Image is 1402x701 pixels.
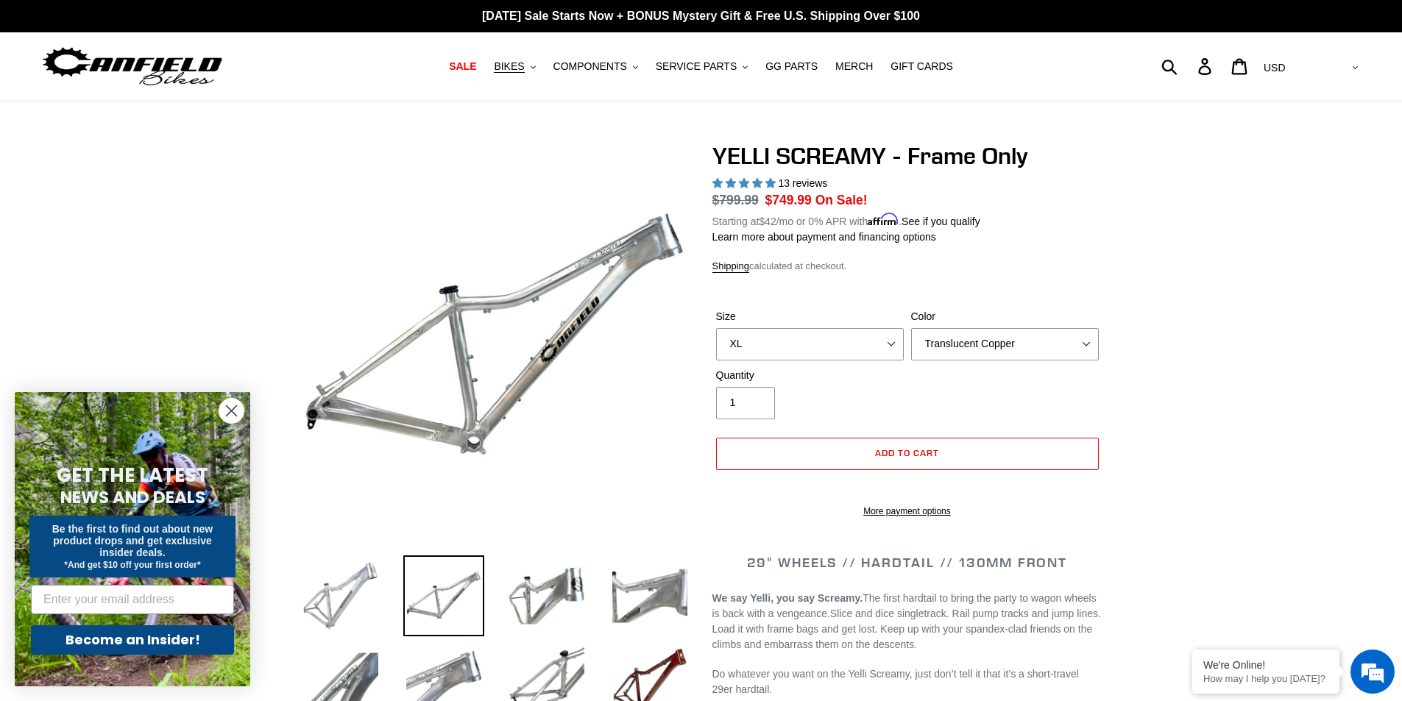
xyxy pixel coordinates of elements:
img: Load image into Gallery viewer, YELLI SCREAMY - Frame Only [403,555,484,636]
div: Chat with us now [99,82,269,102]
div: Navigation go back [16,81,38,103]
span: *And get $10 off your first order* [64,560,200,570]
h1: YELLI SCREAMY - Frame Only [712,142,1102,170]
span: COMPONENTS [553,60,627,73]
a: SALE [442,57,484,76]
label: Quantity [716,368,904,383]
img: Load image into Gallery viewer, YELLI SCREAMY - Frame Only [609,555,690,636]
a: GIFT CARDS [883,57,960,76]
span: On Sale! [815,191,868,210]
button: Close dialog [219,398,244,424]
img: Load image into Gallery viewer, YELLI SCREAMY - Frame Only [506,555,587,636]
input: Enter your email address [31,585,234,614]
a: See if you qualify - Learn more about Affirm Financing (opens in modal) [902,216,980,227]
a: GG PARTS [758,57,825,76]
img: d_696896380_company_1647369064580_696896380 [47,74,84,110]
p: How may I help you today? [1203,673,1328,684]
a: Shipping [712,260,750,273]
p: Slice and dice singletrack. Rail pump tracks and jump lines. Load it with frame bags and get lost... [712,591,1102,652]
span: SALE [449,60,476,73]
span: GG PARTS [765,60,818,73]
button: BIKES [486,57,542,76]
label: Size [716,309,904,324]
p: Starting at /mo or 0% APR with . [712,210,980,229]
span: We're online! [85,185,203,334]
a: Learn more about payment and financing options [712,231,936,243]
button: COMPONENTS [546,57,645,76]
span: $749.99 [765,193,812,207]
span: Be the first to find out about new product drops and get exclusive insider deals. [52,523,213,558]
span: GET THE LATEST [57,462,208,488]
span: Affirm [868,213,899,226]
button: Become an Insider! [31,625,234,655]
b: We say Yelli, you say Screamy. [712,592,863,604]
img: Canfield Bikes [40,43,224,90]
span: GIFT CARDS [891,60,953,73]
span: Add to cart [875,447,939,458]
div: We're Online! [1203,659,1328,671]
span: SERVICE PARTS [656,60,737,73]
div: Minimize live chat window [241,7,277,43]
span: 29" WHEELS // HARDTAIL // 130MM FRONT [747,554,1067,571]
label: Color [911,309,1099,324]
span: Do whatever you want on the Yelli Screamy, just don’t tell it that it’s a short-travel 29er hardt... [712,668,1079,695]
input: Search [1169,50,1207,82]
div: calculated at checkout. [712,259,1102,274]
button: SERVICE PARTS [648,57,755,76]
span: 13 reviews [778,177,827,189]
a: More payment options [716,505,1099,518]
span: The first hardtail to bring the party to wagon wheels is back with a vengeance. [712,592,1097,619]
button: Add to cart [716,438,1099,470]
span: $42 [759,216,776,227]
span: BIKES [494,60,524,73]
a: MERCH [828,57,880,76]
span: NEWS AND DEALS [60,485,205,509]
img: Load image into Gallery viewer, YELLI SCREAMY - Frame Only [300,555,381,636]
span: 5.00 stars [712,177,779,189]
span: $799.99 [712,193,759,207]
span: MERCH [835,60,873,73]
textarea: Type your message and hit 'Enter' [7,402,280,453]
